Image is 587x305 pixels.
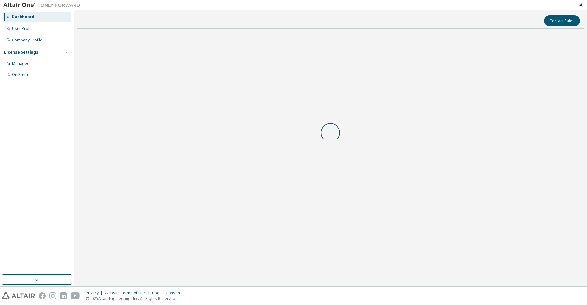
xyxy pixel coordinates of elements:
img: Altair One [3,2,83,8]
div: User Profile [12,26,34,31]
div: Managed [12,61,30,66]
img: youtube.svg [71,292,80,299]
div: License Settings [4,50,38,55]
div: Company Profile [12,38,42,43]
p: © 2025 Altair Engineering, Inc. All Rights Reserved. [86,296,185,301]
div: Privacy [86,291,105,296]
img: linkedin.svg [60,292,67,299]
img: altair_logo.svg [2,292,35,299]
img: instagram.svg [49,292,56,299]
div: On Prem [12,72,28,77]
div: Cookie Consent [152,291,185,296]
div: Dashboard [12,14,34,20]
div: Website Terms of Use [105,291,152,296]
button: Contact Sales [544,15,580,26]
img: facebook.svg [39,292,46,299]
